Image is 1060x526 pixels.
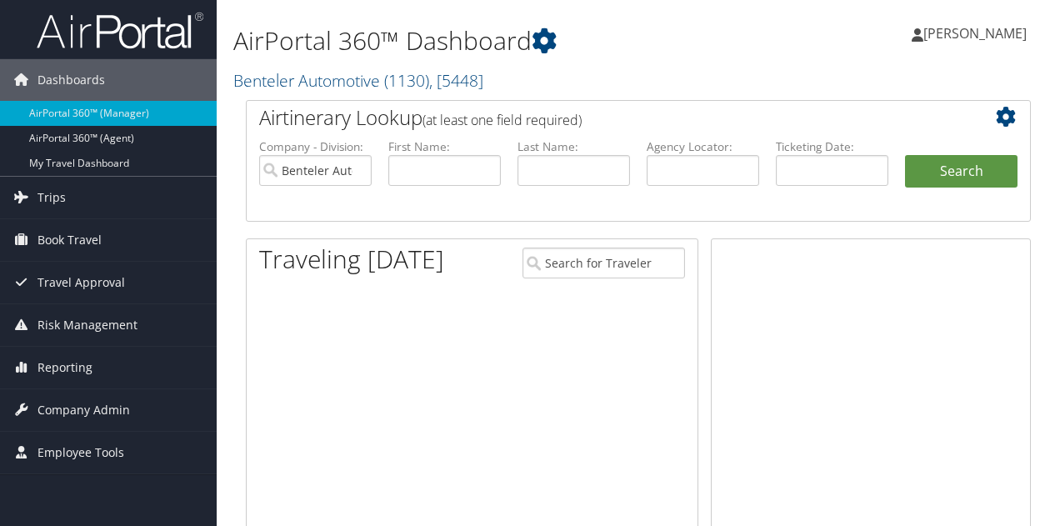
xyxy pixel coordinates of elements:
label: Last Name: [517,138,630,155]
label: Ticketing Date: [776,138,888,155]
span: , [ 5448 ] [429,69,483,92]
span: (at least one field required) [422,111,582,129]
span: Dashboards [37,59,105,101]
span: Trips [37,177,66,218]
label: Agency Locator: [647,138,759,155]
span: [PERSON_NAME] [923,24,1027,43]
span: Risk Management [37,304,137,346]
button: Search [905,155,1017,188]
span: Reporting [37,347,92,388]
label: Company - Division: [259,138,372,155]
span: Book Travel [37,219,102,261]
span: Company Admin [37,389,130,431]
h2: Airtinerary Lookup [259,103,952,132]
a: [PERSON_NAME] [912,8,1043,58]
span: Employee Tools [37,432,124,473]
h1: AirPortal 360™ Dashboard [233,23,773,58]
img: airportal-logo.png [37,11,203,50]
input: Search for Traveler [522,248,686,278]
span: Travel Approval [37,262,125,303]
span: ( 1130 ) [384,69,429,92]
h1: Traveling [DATE] [259,242,444,277]
a: Benteler Automotive [233,69,483,92]
label: First Name: [388,138,501,155]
